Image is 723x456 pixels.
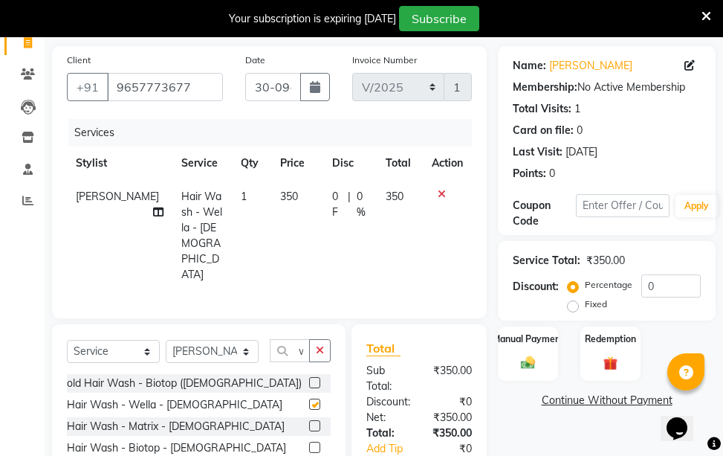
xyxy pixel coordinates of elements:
[513,123,574,138] div: Card on file:
[377,147,423,180] th: Total
[586,253,625,269] div: ₹350.00
[513,80,701,95] div: No Active Membership
[232,147,271,180] th: Qty
[513,198,575,229] div: Coupon Code
[352,54,417,67] label: Invoice Number
[419,426,483,441] div: ₹350.00
[576,194,669,217] input: Enter Offer / Coupon Code
[229,11,396,27] div: Your subscription is expiring [DATE]
[355,426,419,441] div: Total:
[399,6,479,31] button: Subscribe
[355,363,419,394] div: Sub Total:
[323,147,377,180] th: Disc
[577,123,583,138] div: 0
[493,333,564,346] label: Manual Payment
[245,54,265,67] label: Date
[357,189,368,220] span: 0 %
[574,101,580,117] div: 1
[565,144,597,160] div: [DATE]
[386,190,403,203] span: 350
[661,396,708,441] iframe: chat widget
[332,189,342,220] span: 0 F
[67,397,282,413] div: Hair Wash - Wella - [DEMOGRAPHIC_DATA]
[241,190,247,203] span: 1
[423,147,472,180] th: Action
[513,279,559,295] div: Discount:
[181,190,222,281] span: Hair Wash - Wella - [DEMOGRAPHIC_DATA]
[549,166,555,182] div: 0
[280,190,298,203] span: 350
[67,419,285,434] div: Hair Wash - Matrix - [DEMOGRAPHIC_DATA]
[513,144,562,160] div: Last Visit:
[355,394,421,410] div: Discount:
[585,298,607,311] label: Fixed
[585,333,636,346] label: Redemption
[67,54,91,67] label: Client
[549,58,632,74] a: [PERSON_NAME]
[67,440,286,456] div: Hair Wash - Biotop - [DEMOGRAPHIC_DATA]
[419,410,483,426] div: ₹350.00
[172,147,232,180] th: Service
[675,195,718,217] button: Apply
[348,189,351,220] span: |
[419,363,483,394] div: ₹350.00
[513,166,546,182] div: Points:
[513,253,580,269] div: Service Total:
[76,190,159,203] span: [PERSON_NAME]
[513,101,571,117] div: Total Visits:
[67,73,108,101] button: +91
[355,410,419,426] div: Net:
[270,339,310,362] input: Search or Scan
[585,278,632,292] label: Percentage
[67,376,302,391] div: old Hair Wash - Biotop ([DEMOGRAPHIC_DATA])
[516,355,539,371] img: _cash.svg
[366,341,401,356] span: Total
[501,393,713,408] a: Continue Without Payment
[421,394,483,410] div: ₹0
[67,147,172,180] th: Stylist
[68,119,483,147] div: Services
[107,73,223,101] input: Search by Name/Mobile/Email/Code
[513,80,577,95] div: Membership:
[271,147,323,180] th: Price
[599,355,621,372] img: _gift.svg
[513,58,546,74] div: Name:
